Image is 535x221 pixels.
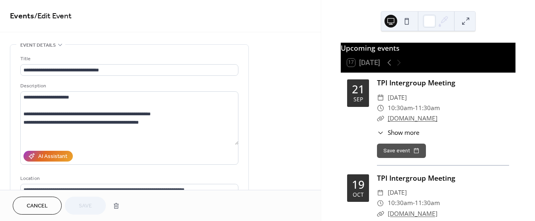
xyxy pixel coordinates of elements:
[20,41,56,49] span: Event details
[415,198,440,208] span: 11:30am
[377,144,426,158] button: Save event
[388,128,420,137] span: Show more
[20,55,237,63] div: Title
[377,78,455,87] a: TPI Intergroup Meeting
[13,197,62,215] button: Cancel
[388,209,437,218] a: [DOMAIN_NAME]
[341,43,515,53] div: Upcoming events
[377,198,384,208] div: ​
[23,151,73,162] button: AI Assistant
[38,153,67,161] div: AI Assistant
[377,128,419,137] button: ​Show more
[377,128,384,137] div: ​
[377,103,384,113] div: ​
[388,93,407,103] span: [DATE]
[388,114,437,122] a: [DOMAIN_NAME]
[20,82,237,90] div: Description
[10,9,34,24] a: Events
[388,198,413,208] span: 10:30am
[377,93,384,103] div: ​
[377,209,384,219] div: ​
[352,179,365,190] div: 19
[34,9,72,24] span: / Edit Event
[388,187,407,198] span: [DATE]
[377,187,384,198] div: ​
[377,173,455,183] a: TPI Intergroup Meeting
[377,113,384,124] div: ​
[352,84,365,95] div: 21
[413,198,415,208] span: -
[353,97,363,102] div: Sep
[415,103,440,113] span: 11:30am
[27,202,48,211] span: Cancel
[413,103,415,113] span: -
[20,174,237,183] div: Location
[353,192,364,197] div: Oct
[388,103,413,113] span: 10:30am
